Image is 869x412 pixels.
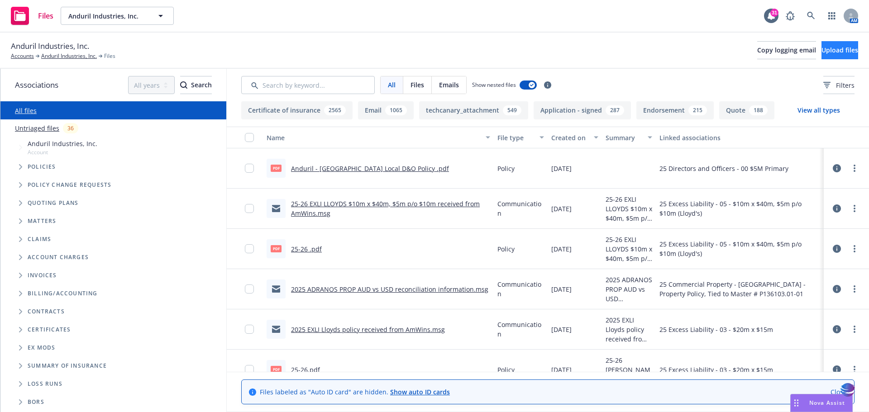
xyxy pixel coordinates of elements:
div: Summary [606,133,643,142]
span: Upload files [821,46,858,54]
span: Billing/Accounting [28,291,98,296]
span: [DATE] [551,325,572,334]
input: Toggle Row Selected [245,365,254,374]
a: more [849,324,860,335]
div: Linked associations [659,133,820,142]
div: 31 [770,9,778,17]
button: Endorsement [636,101,714,119]
div: 25 Excess Liability - 03 - $20m x $15m [659,365,773,374]
div: Folder Tree Example [0,284,226,411]
span: Communication [497,279,544,298]
button: Name [263,127,494,148]
button: Upload files [821,41,858,59]
a: more [849,364,860,375]
span: 25-26 EXLI LLOYDS $10m x $40m, $5m p/o $10m received from AmWins [606,194,653,223]
span: Show nested files [472,81,516,89]
span: Communication [497,199,544,218]
span: Invoices [28,273,57,278]
button: Application - signed [534,101,631,119]
div: 287 [606,105,624,115]
a: 2025 EXLI Lloyds policy received from AmWins.msg [291,325,445,334]
input: Toggle Row Selected [245,164,254,173]
img: svg+xml;base64,PHN2ZyB3aWR0aD0iMzQiIGhlaWdodD0iMzQiIHZpZXdCb3g9IjAgMCAzNCAzNCIgZmlsbD0ibm9uZSIgeG... [840,382,855,398]
a: Show auto ID cards [390,388,450,396]
input: Toggle Row Selected [245,325,254,334]
input: Select all [245,133,254,142]
span: Ex Mods [28,345,55,350]
input: Toggle Row Selected [245,204,254,213]
button: Quote [719,101,774,119]
a: more [849,243,860,254]
div: Drag to move [791,394,802,412]
span: Matters [28,218,56,224]
button: View all types [783,101,855,119]
span: 25-26 EXLI LLOYDS $10m x $40m, $5m p/o $10m (Lloyd's) [606,235,653,263]
span: Account charges [28,255,89,260]
span: Filters [823,81,855,90]
div: 1065 [385,105,407,115]
span: [DATE] [551,244,572,254]
span: 25-26 [PERSON_NAME] Excess policy [606,355,653,384]
span: Quoting plans [28,200,79,206]
div: 25 Excess Liability - 05 - $10m x $40m, $5m p/o $10m (Lloyd's) [659,199,820,218]
span: Anduril Industries, Inc. [11,40,89,52]
span: pdf [271,245,282,252]
a: more [849,284,860,294]
span: pdf [271,165,282,171]
span: 2025 ADRANOS PROP AUD vs USD reconciliation information [606,275,653,303]
button: SearchSearch [180,76,212,94]
span: pdf [271,366,282,373]
a: Search [802,7,820,25]
a: 25-26 .pdf [291,245,322,253]
span: Policy [497,164,515,173]
span: BORs [28,399,44,405]
div: 215 [688,105,707,115]
span: Claims [28,237,51,242]
a: Report a Bug [781,7,799,25]
button: Summary [602,127,656,148]
button: Anduril Industries, Inc. [61,7,174,25]
span: Account [28,148,97,156]
div: 25 Commercial Property - [GEOGRAPHIC_DATA] - Property Policy, Tied to Master # P136103.01-01 [659,279,820,298]
button: Email [358,101,414,119]
div: 25 Excess Liability - 03 - $20m x $15m [659,325,773,334]
div: File type [497,133,535,142]
span: All [388,80,396,90]
div: 25 Excess Liability - 05 - $10m x $40m, $5m p/o $10m (Lloyd's) [659,239,820,258]
button: Filters [823,76,855,94]
span: Anduril Industries, Inc. [28,139,97,148]
a: more [849,203,860,214]
a: more [849,163,860,174]
div: 549 [503,105,521,115]
span: Files labeled as "Auto ID card" are hidden. [260,387,450,397]
span: Associations [15,79,58,91]
div: 2565 [324,105,346,115]
button: techcanary_attachment [419,101,528,119]
span: Files [411,80,424,90]
span: 2025 EXLI Lloyds policy received from AmWins [606,315,653,344]
span: Emails [439,80,459,90]
button: File type [494,127,548,148]
a: 25-26.pdf [291,365,320,374]
div: Search [180,76,212,94]
span: [DATE] [551,204,572,213]
span: Filters [836,81,855,90]
input: Search by keyword... [241,76,375,94]
span: Policy [497,365,515,374]
div: 25 Directors and Officers - 00 $5M Primary [659,164,788,173]
span: [DATE] [551,365,572,374]
a: Files [7,3,57,28]
div: 188 [749,105,768,115]
a: Untriaged files [15,123,59,133]
input: Toggle Row Selected [245,284,254,294]
button: Certificate of insurance [241,101,353,119]
span: Anduril Industries, Inc. [68,11,147,21]
span: Files [38,12,53,19]
span: Nova Assist [809,399,845,407]
span: Files [104,52,115,60]
a: 2025 ADRANOS PROP AUD vs USD reconciliation information.msg [291,285,488,294]
span: Policies [28,164,56,170]
span: Loss Runs [28,381,62,387]
span: [DATE] [551,284,572,294]
a: Switch app [823,7,841,25]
